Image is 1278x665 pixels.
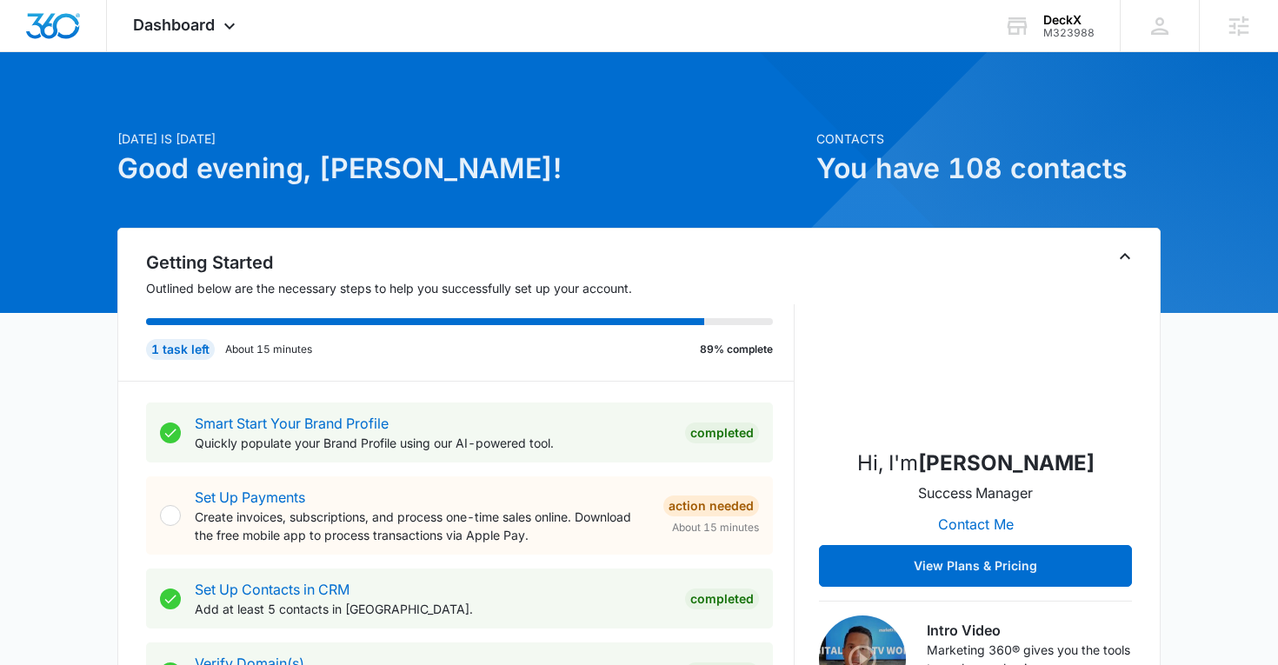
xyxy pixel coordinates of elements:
[146,339,215,360] div: 1 task left
[819,545,1132,587] button: View Plans & Pricing
[921,503,1031,545] button: Contact Me
[195,508,649,544] p: Create invoices, subscriptions, and process one-time sales online. Download the free mobile app t...
[28,28,42,42] img: logo_orange.svg
[918,450,1095,475] strong: [PERSON_NAME]
[918,482,1033,503] p: Success Manager
[195,489,305,506] a: Set Up Payments
[663,495,759,516] div: Action Needed
[66,103,156,114] div: Domain Overview
[28,45,42,59] img: website_grey.svg
[672,520,759,535] span: About 15 minutes
[195,581,349,598] a: Set Up Contacts in CRM
[816,148,1161,190] h1: You have 108 contacts
[857,448,1095,479] p: Hi, I'm
[1043,13,1095,27] div: account name
[195,600,671,618] p: Add at least 5 contacts in [GEOGRAPHIC_DATA].
[889,260,1062,434] img: Kinsey Smith
[1043,27,1095,39] div: account id
[133,16,215,34] span: Dashboard
[146,279,795,297] p: Outlined below are the necessary steps to help you successfully set up your account.
[195,415,389,432] a: Smart Start Your Brand Profile
[225,342,312,357] p: About 15 minutes
[117,148,806,190] h1: Good evening, [PERSON_NAME]!
[45,45,191,59] div: Domain: [DOMAIN_NAME]
[816,130,1161,148] p: Contacts
[195,434,671,452] p: Quickly populate your Brand Profile using our AI-powered tool.
[192,103,293,114] div: Keywords by Traffic
[685,422,759,443] div: Completed
[685,589,759,609] div: Completed
[49,28,85,42] div: v 4.0.25
[117,130,806,148] p: [DATE] is [DATE]
[700,342,773,357] p: 89% complete
[173,101,187,115] img: tab_keywords_by_traffic_grey.svg
[47,101,61,115] img: tab_domain_overview_orange.svg
[146,249,795,276] h2: Getting Started
[927,620,1132,641] h3: Intro Video
[1115,246,1135,267] button: Toggle Collapse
